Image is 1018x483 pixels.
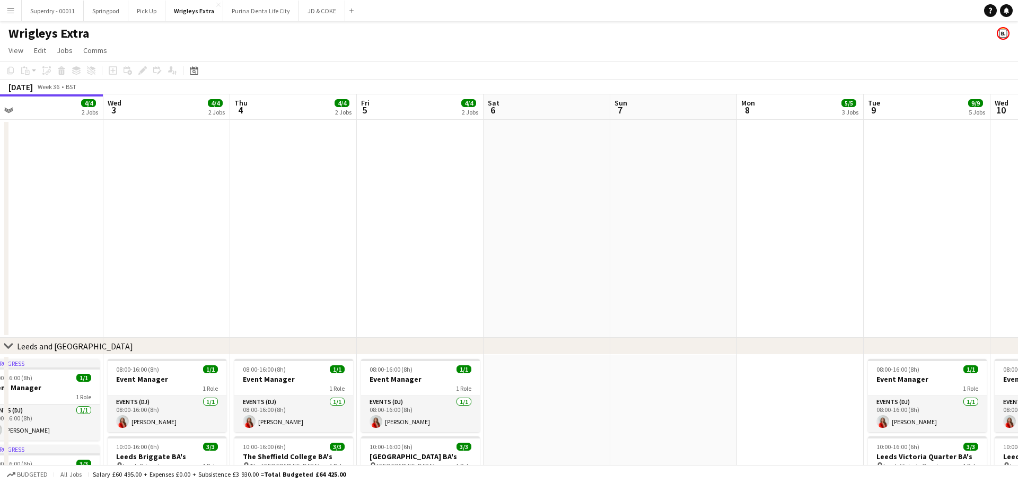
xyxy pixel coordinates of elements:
[8,25,89,41] h1: Wrigleys Extra
[22,1,84,21] button: Superdry - 00011
[79,43,111,57] a: Comms
[66,83,76,91] div: BST
[299,1,345,21] button: JD & COKE
[83,46,107,55] span: Comms
[34,46,46,55] span: Edit
[4,43,28,57] a: View
[17,471,48,478] span: Budgeted
[52,43,77,57] a: Jobs
[84,1,128,21] button: Springpod
[35,83,62,91] span: Week 36
[223,1,299,21] button: Purina Denta Life City
[128,1,165,21] button: Pick Up
[997,27,1010,40] app-user-avatar: Bounce Activations Ltd
[8,82,33,92] div: [DATE]
[58,470,84,478] span: All jobs
[5,469,49,480] button: Budgeted
[264,470,346,478] span: Total Budgeted £64 425.00
[17,341,133,352] div: Leeds and [GEOGRAPHIC_DATA]
[8,46,23,55] span: View
[93,470,346,478] div: Salary £60 495.00 + Expenses £0.00 + Subsistence £3 930.00 =
[165,1,223,21] button: Wrigleys Extra
[57,46,73,55] span: Jobs
[30,43,50,57] a: Edit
